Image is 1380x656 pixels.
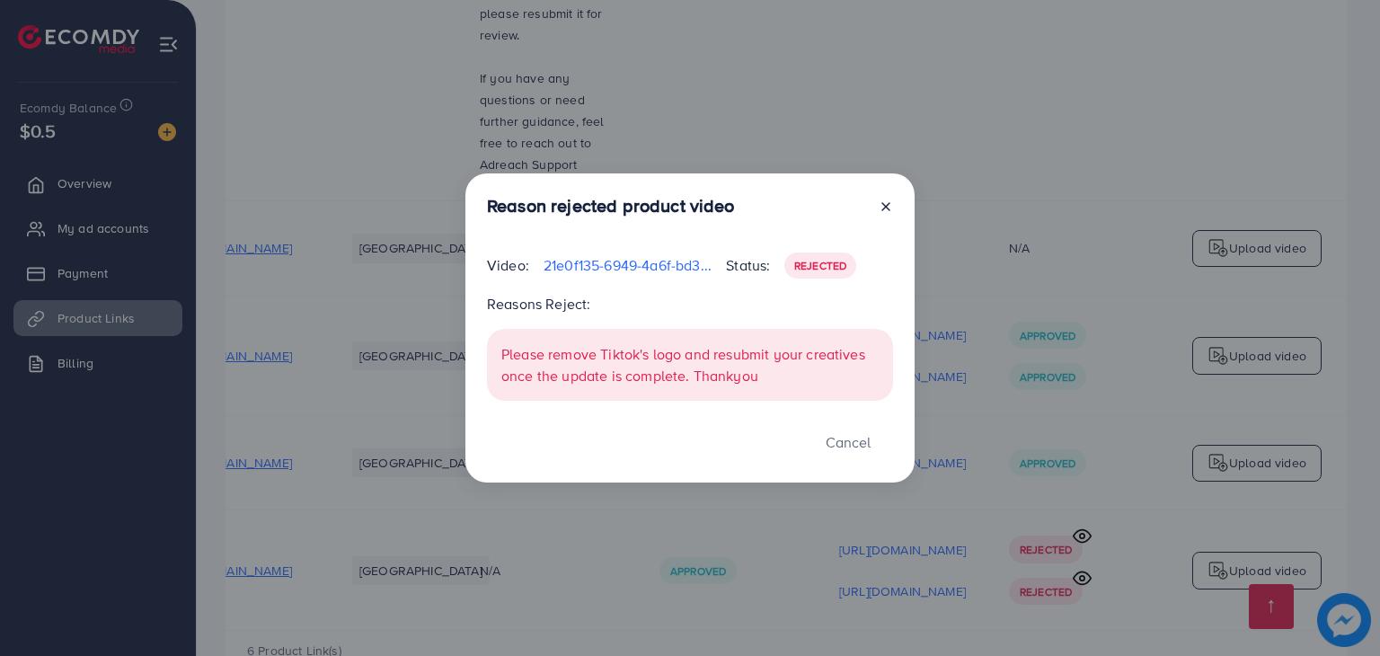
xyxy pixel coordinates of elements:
p: Status: [726,254,770,276]
h3: Reason rejected product video [487,195,735,217]
button: Cancel [803,422,893,461]
p: Please remove Tiktok's logo and resubmit your creatives once the update is complete. Thankyou [501,343,879,386]
span: Rejected [794,258,846,273]
p: Video: [487,254,529,276]
p: Reasons Reject: [487,293,893,315]
p: 21e0f135-6949-4a6f-bd33-d2f6e04bb50e-1757675675850.mp4 [544,254,712,276]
